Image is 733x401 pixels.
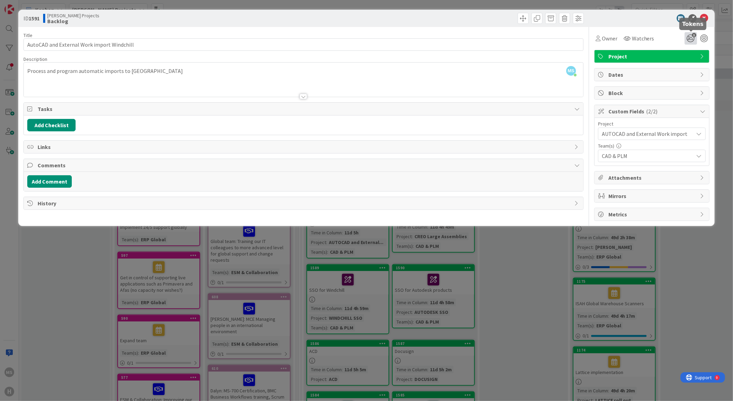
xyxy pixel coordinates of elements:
span: AUTOCAD and External Work import [602,129,690,139]
label: Title [23,32,32,38]
span: Tasks [38,105,571,113]
span: History [38,199,571,207]
b: Backlog [47,18,99,24]
button: Add Checklist [27,119,76,131]
span: Dates [608,71,697,79]
button: Add Comment [27,175,72,188]
p: Process and program automatic imports to [GEOGRAPHIC_DATA] [27,67,580,75]
span: ID [23,14,40,22]
h5: Tokens [682,20,704,27]
input: type card name here... [23,38,584,51]
span: Metrics [608,210,697,218]
span: Owner [602,34,617,43]
span: Attachments [608,174,697,182]
span: [PERSON_NAME] Projects [47,13,99,18]
span: Links [38,143,571,151]
span: Comments [38,161,571,169]
span: Project [608,52,697,60]
span: Block [608,89,697,97]
span: CAD & PLM [602,152,694,160]
b: 1591 [29,15,40,22]
span: 1 [692,33,696,37]
span: Description [23,56,47,62]
div: Project [598,121,706,126]
span: Mirrors [608,192,697,200]
span: ( 2/2 ) [646,108,658,115]
span: Support [14,1,31,9]
div: 9 [36,3,38,8]
span: MS [566,66,576,76]
span: Watchers [632,34,654,43]
span: Custom Fields [608,107,697,115]
div: Team(s) [598,143,706,148]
